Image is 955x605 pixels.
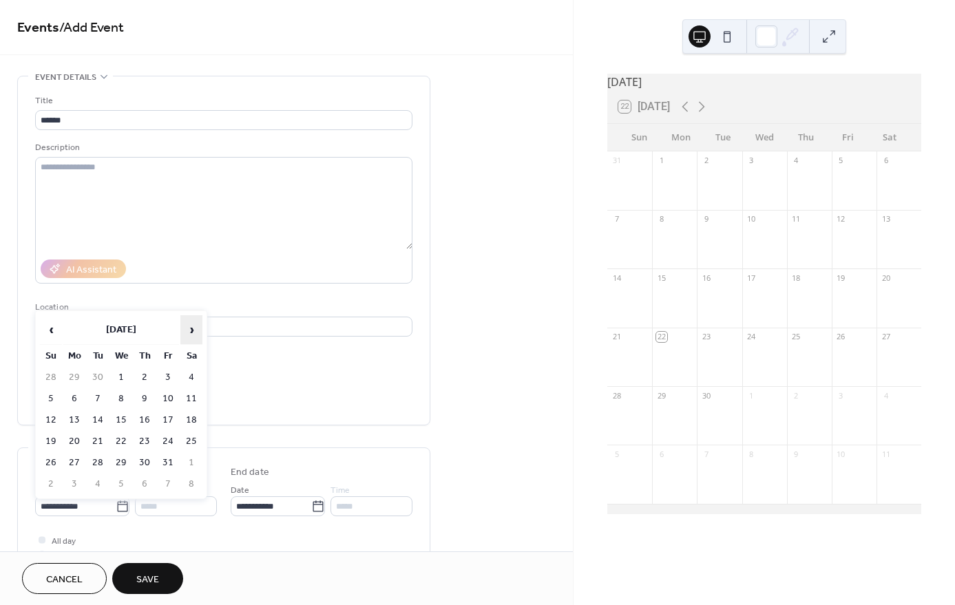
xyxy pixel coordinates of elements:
[110,389,132,409] td: 8
[134,474,156,494] td: 6
[22,563,107,594] button: Cancel
[112,563,183,594] button: Save
[611,273,622,283] div: 14
[611,449,622,459] div: 5
[656,214,667,224] div: 8
[59,14,124,41] span: / Add Event
[746,214,757,224] div: 10
[87,389,109,409] td: 7
[231,483,249,498] span: Date
[618,124,660,151] div: Sun
[746,390,757,401] div: 1
[791,332,801,342] div: 25
[110,432,132,452] td: 22
[180,346,202,366] th: Sa
[40,346,62,366] th: Su
[701,273,711,283] div: 16
[87,368,109,388] td: 30
[746,156,757,166] div: 3
[881,332,891,342] div: 27
[157,368,179,388] td: 3
[701,332,711,342] div: 23
[746,449,757,459] div: 8
[157,453,179,473] td: 31
[180,410,202,430] td: 18
[63,410,85,430] td: 13
[46,573,83,587] span: Cancel
[836,156,846,166] div: 5
[17,14,59,41] a: Events
[180,389,202,409] td: 11
[157,410,179,430] td: 17
[701,449,711,459] div: 7
[656,273,667,283] div: 15
[746,332,757,342] div: 24
[63,474,85,494] td: 3
[40,432,62,452] td: 19
[744,124,786,151] div: Wed
[110,474,132,494] td: 5
[134,368,156,388] td: 2
[656,449,667,459] div: 6
[180,368,202,388] td: 4
[110,346,132,366] th: We
[63,368,85,388] td: 29
[827,124,869,151] div: Fri
[134,346,156,366] th: Th
[180,453,202,473] td: 1
[40,410,62,430] td: 12
[41,316,61,343] span: ‹
[63,389,85,409] td: 6
[63,346,85,366] th: Mo
[40,453,62,473] td: 26
[791,449,801,459] div: 9
[881,390,891,401] div: 4
[881,449,891,459] div: 11
[134,389,156,409] td: 9
[110,368,132,388] td: 1
[868,124,910,151] div: Sat
[791,156,801,166] div: 4
[881,273,891,283] div: 20
[881,214,891,224] div: 13
[87,410,109,430] td: 14
[231,465,269,480] div: End date
[157,389,179,409] td: 10
[35,300,410,315] div: Location
[611,156,622,166] div: 31
[40,389,62,409] td: 5
[607,74,921,90] div: [DATE]
[35,140,410,155] div: Description
[87,453,109,473] td: 28
[611,390,622,401] div: 28
[110,410,132,430] td: 15
[180,474,202,494] td: 8
[836,273,846,283] div: 19
[134,453,156,473] td: 30
[836,449,846,459] div: 10
[656,390,667,401] div: 29
[87,474,109,494] td: 4
[180,432,202,452] td: 25
[785,124,827,151] div: Thu
[701,214,711,224] div: 9
[656,332,667,342] div: 22
[63,453,85,473] td: 27
[52,549,108,563] span: Show date only
[746,273,757,283] div: 17
[702,124,744,151] div: Tue
[611,332,622,342] div: 21
[791,390,801,401] div: 2
[87,346,109,366] th: Tu
[157,346,179,366] th: Fr
[701,156,711,166] div: 2
[134,410,156,430] td: 16
[63,432,85,452] td: 20
[656,156,667,166] div: 1
[330,483,350,498] span: Time
[660,124,702,151] div: Mon
[701,390,711,401] div: 30
[881,156,891,166] div: 6
[134,432,156,452] td: 23
[63,315,179,345] th: [DATE]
